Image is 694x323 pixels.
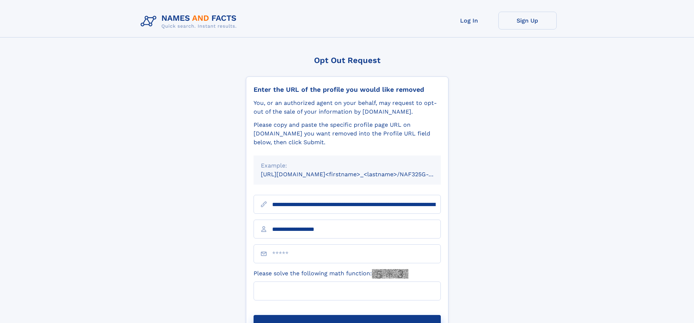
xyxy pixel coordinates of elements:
[246,56,448,65] div: Opt Out Request
[261,171,455,178] small: [URL][DOMAIN_NAME]<firstname>_<lastname>/NAF325G-xxxxxxxx
[261,161,434,170] div: Example:
[254,99,441,116] div: You, or an authorized agent on your behalf, may request to opt-out of the sale of your informatio...
[254,269,408,279] label: Please solve the following math function:
[440,12,498,29] a: Log In
[138,12,243,31] img: Logo Names and Facts
[254,86,441,94] div: Enter the URL of the profile you would like removed
[498,12,557,29] a: Sign Up
[254,121,441,147] div: Please copy and paste the specific profile page URL on [DOMAIN_NAME] you want removed into the Pr...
